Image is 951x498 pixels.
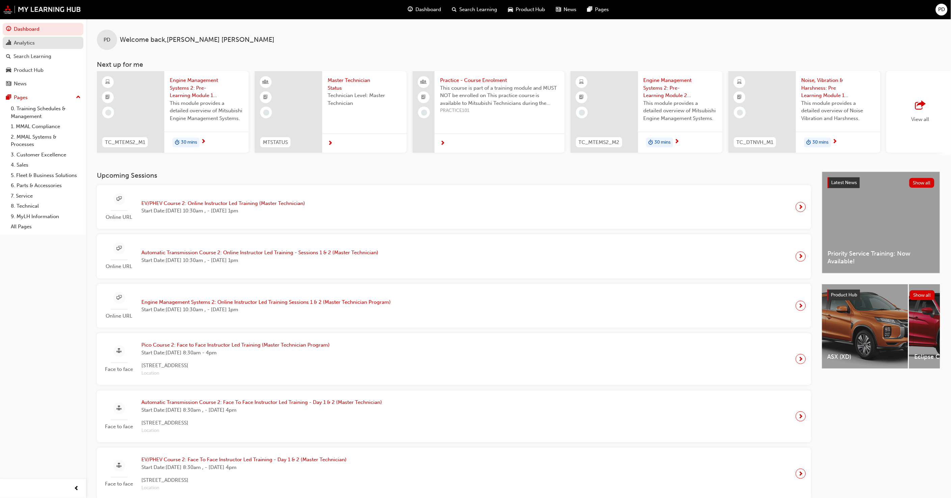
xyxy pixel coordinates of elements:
span: Face to face [102,423,136,431]
a: Online URLAutomatic Transmission Course 2: Online Instructor Led Training - Sessions 1 & 2 (Maste... [102,240,806,273]
a: TC_DTNVH_M1Noise, Vibration & Harshness: Pre Learning Module 1 (Diamond Technician Program)This m... [729,71,880,153]
span: 30 mins [181,139,197,146]
button: Pages [3,91,83,104]
a: 4. Sales [8,160,83,170]
span: Pages [595,6,609,13]
span: MTSTATUS [263,139,288,146]
span: duration-icon [175,138,180,147]
a: Online URLEV/PHEV Course 2: Online Instructor Led Training (Master Technician)Start Date:[DATE] 1... [102,191,806,224]
span: up-icon [76,93,81,102]
span: car-icon [508,5,513,14]
a: 3. Customer Excellence [8,150,83,160]
span: Pico Course 2: Face to Face Instructor Led Training (Master Technician Program) [141,341,330,349]
a: Product HubShow all [827,290,935,300]
span: Practice - Course Enrolment [440,77,559,84]
span: Start Date: [DATE] 8:30am - 4pm [141,349,330,357]
a: TC_MTEMS2_M2Engine Management Systems 2: Pre-Learning Module 2 (Master Technician Program)This mo... [571,71,723,153]
span: next-icon [833,139,838,145]
span: learningResourceType_INSTRUCTOR_LED-icon [264,78,268,87]
a: Analytics [3,37,83,49]
span: learningResourceType_ELEARNING-icon [106,78,110,87]
h3: Upcoming Sessions [97,172,811,179]
span: news-icon [556,5,561,14]
span: Latest News [832,180,857,185]
span: Search Learning [459,6,497,13]
span: search-icon [452,5,457,14]
span: Face to face [102,480,136,488]
span: [STREET_ADDRESS] [141,476,347,484]
span: Online URL [102,312,136,320]
span: Start Date: [DATE] 10:30am , - [DATE] 1pm [141,257,378,264]
a: News [3,78,83,90]
span: This module provides a detailed overview of Mitsubishi Engine Management Systems. [170,99,243,122]
span: booktick-icon [106,93,110,102]
span: next-icon [798,301,804,311]
a: Dashboard [3,23,83,35]
span: sessionType_FACE_TO_FACE-icon [117,347,122,355]
span: next-icon [798,412,804,421]
span: next-icon [798,202,804,212]
span: PD [939,6,945,13]
span: car-icon [6,67,11,74]
span: prev-icon [74,485,79,493]
span: Master Technician Status [328,77,401,92]
span: Dashboard [415,6,441,13]
span: Location [141,427,382,435]
a: 5. Fleet & Business Solutions [8,170,83,181]
a: 0. Training Schedules & Management [8,104,83,121]
span: Start Date: [DATE] 10:30am , - [DATE] 1pm [141,207,305,215]
span: chart-icon [6,40,11,46]
a: Product Hub [3,64,83,77]
span: News [564,6,577,13]
span: [STREET_ADDRESS] [141,362,330,370]
button: DashboardAnalyticsSearch LearningProduct HubNews [3,22,83,91]
span: Noise, Vibration & Harshness: Pre Learning Module 1 (Diamond Technician Program) [801,77,875,99]
span: Location [141,370,330,377]
span: TC_MTEMS2_M1 [105,139,145,146]
span: PRACTICE101 [440,107,559,115]
span: 30 mins [813,139,829,146]
a: Online URLEngine Management Systems 2: Online Instructor Led Training Sessions 1 & 2 (Master Tech... [102,289,806,323]
a: Search Learning [3,50,83,63]
span: next-icon [798,252,804,261]
h3: Next up for me [86,61,951,68]
span: This module provides a detailed overview of Mitsubishi Engine Management Systems. [644,99,717,122]
a: news-iconNews [551,3,582,17]
span: outbound-icon [915,101,925,110]
span: Automatic Transmission Course 2: Online Instructor Led Training - Sessions 1 & 2 (Master Technician) [141,249,378,257]
button: PD [936,4,948,16]
span: duration-icon [649,138,653,147]
a: Latest NewsShow all [828,177,934,188]
a: All Pages [8,222,83,232]
span: learningResourceType_ELEARNING-icon [737,78,742,87]
span: [STREET_ADDRESS] [141,419,382,427]
span: View all [912,116,929,122]
span: ASX (XD) [827,353,903,361]
a: 1. MMAL Compliance [8,121,83,132]
span: TC_MTEMS2_M2 [579,139,620,146]
span: learningRecordVerb_NONE-icon [737,110,743,116]
span: duration-icon [807,138,811,147]
span: next-icon [675,139,680,145]
span: Start Date: [DATE] 10:30am , - [DATE] 1pm [141,306,391,314]
span: Product Hub [516,6,545,13]
span: Online URL [102,213,136,221]
a: Face to facePico Course 2: Face to Face Instructor Led Training (Master Technician Program)Start ... [102,339,806,380]
span: next-icon [798,469,804,478]
a: 8. Technical [8,201,83,211]
a: MTSTATUSMaster Technician StatusTechnician Level: Master Technician [255,71,407,153]
span: This course is part of a training module and MUST NOT be enrolled on This practice course is avai... [440,84,559,107]
a: Face to faceAutomatic Transmission Course 2: Face To Face Instructor Led Training - Day 1 & 2 (Ma... [102,396,806,437]
span: sessionType_ONLINE_URL-icon [117,244,122,253]
img: mmal [3,5,81,14]
span: learningRecordVerb_NONE-icon [263,110,269,116]
button: Show all [909,178,935,188]
a: 7. Service [8,191,83,201]
span: sessionType_ONLINE_URL-icon [117,294,122,302]
div: News [14,80,27,88]
span: Engine Management Systems 2: Pre-Learning Module 2 (Master Technician Program) [644,77,717,99]
span: EV/PHEV Course 2: Face To Face Instructor Led Training - Day 1 & 2 (Master Technician) [141,456,347,464]
span: Start Date: [DATE] 8:30am , - [DATE] 4pm [141,406,382,414]
span: news-icon [6,81,11,87]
